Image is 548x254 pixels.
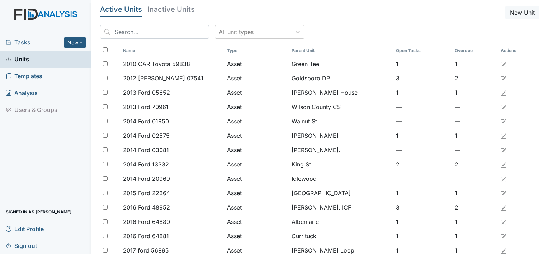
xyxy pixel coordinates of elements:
span: 2014 Ford 01950 [123,117,169,126]
h5: Active Units [100,6,142,13]
td: [PERSON_NAME] House [289,85,393,100]
td: 2 [452,157,498,171]
a: Edit [501,131,506,140]
td: Asset [224,143,289,157]
td: 1 [393,229,452,243]
span: Units [6,54,29,65]
td: Green Tee [289,57,393,71]
td: 1 [393,85,452,100]
span: Analysis [6,88,38,99]
td: — [393,114,452,128]
td: Asset [224,71,289,85]
td: Asset [224,114,289,128]
span: 2014 Ford 20969 [123,174,170,183]
td: — [393,100,452,114]
a: Edit [501,217,506,226]
a: Edit [501,60,506,68]
td: Asset [224,57,289,71]
td: — [393,171,452,186]
th: Toggle SortBy [224,44,289,57]
td: Albemarle [289,215,393,229]
span: Sign out [6,240,37,251]
a: Edit [501,189,506,197]
div: All unit types [219,28,254,36]
td: [PERSON_NAME]. ICF [289,200,393,215]
td: King St. [289,157,393,171]
td: [PERSON_NAME]. [289,143,393,157]
td: 2 [452,71,498,85]
span: 2016 Ford 64880 [123,217,170,226]
th: Actions [498,44,534,57]
th: Toggle SortBy [289,44,393,57]
td: Idlewood [289,171,393,186]
td: Asset [224,157,289,171]
td: 3 [393,200,452,215]
td: Currituck [289,229,393,243]
td: — [393,143,452,157]
td: — [452,114,498,128]
span: 2010 CAR Toyota 59838 [123,60,190,68]
th: Toggle SortBy [120,44,224,57]
span: Templates [6,71,42,82]
td: 1 [452,85,498,100]
td: Goldsboro DP [289,71,393,85]
th: Toggle SortBy [393,44,452,57]
span: 2014 Ford 03081 [123,146,169,154]
a: Tasks [6,38,64,47]
td: Asset [224,85,289,100]
td: 1 [452,186,498,200]
td: — [452,100,498,114]
td: Asset [224,200,289,215]
td: 1 [393,128,452,143]
a: Edit [501,88,506,97]
th: Toggle SortBy [452,44,498,57]
span: 2014 Ford 13332 [123,160,169,169]
td: — [452,171,498,186]
td: 3 [393,71,452,85]
input: Search... [100,25,209,39]
h5: Inactive Units [148,6,195,13]
td: [GEOGRAPHIC_DATA] [289,186,393,200]
td: Asset [224,215,289,229]
td: 1 [452,229,498,243]
td: Asset [224,128,289,143]
td: 1 [452,215,498,229]
td: Walnut St. [289,114,393,128]
td: Asset [224,229,289,243]
span: 2015 Ford 22364 [123,189,170,197]
a: Edit [501,117,506,126]
span: 2012 [PERSON_NAME] 07541 [123,74,203,83]
span: 2013 Ford 05652 [123,88,170,97]
span: 2014 Ford 02575 [123,131,170,140]
span: Signed in as [PERSON_NAME] [6,206,72,217]
td: 1 [393,186,452,200]
span: 2016 Ford 48952 [123,203,170,212]
td: 1 [452,57,498,71]
button: New Unit [505,6,539,19]
a: Edit [501,174,506,183]
a: Edit [501,160,506,169]
td: 1 [393,215,452,229]
span: 2013 Ford 70961 [123,103,169,111]
td: 1 [393,57,452,71]
td: [PERSON_NAME] [289,128,393,143]
td: Asset [224,100,289,114]
input: Toggle All Rows Selected [103,47,108,52]
span: 2016 Ford 64881 [123,232,169,240]
a: Edit [501,146,506,154]
span: Edit Profile [6,223,44,234]
a: Edit [501,74,506,83]
td: Asset [224,171,289,186]
td: 2 [393,157,452,171]
button: New [64,37,86,48]
td: — [452,143,498,157]
td: 1 [452,128,498,143]
td: Wilson County CS [289,100,393,114]
a: Edit [501,103,506,111]
a: Edit [501,232,506,240]
td: Asset [224,186,289,200]
a: Edit [501,203,506,212]
td: 2 [452,200,498,215]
